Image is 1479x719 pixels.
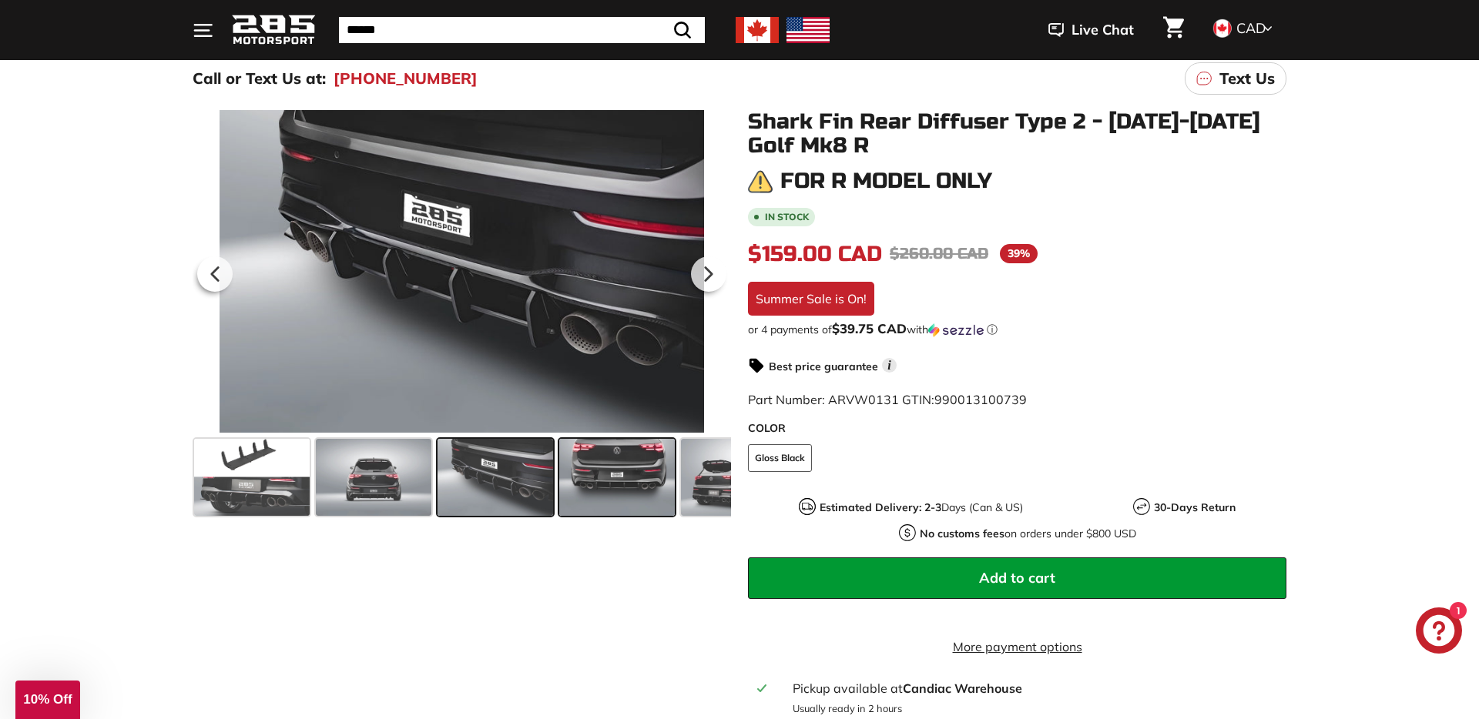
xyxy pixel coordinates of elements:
[339,17,705,43] input: Search
[1154,4,1193,56] a: Cart
[820,500,941,514] strong: Estimated Delivery: 2-3
[748,169,773,194] img: warning.png
[903,681,1022,696] strong: Candiac Warehouse
[1000,244,1038,263] span: 39%
[882,358,897,373] span: i
[748,637,1286,656] a: More payment options
[765,212,809,222] b: In stock
[748,392,1027,407] span: Part Number: ARVW0131 GTIN:
[231,12,316,48] img: Logo_285_Motorsport_areodynamics_components
[920,526,1136,542] p: on orders under $800 USD
[793,701,1277,716] p: Usually ready in 2 hours
[1185,62,1286,95] a: Text Us
[748,241,882,267] span: $159.00 CAD
[832,320,907,336] span: $39.75 CAD
[748,420,1286,436] label: COLOR
[769,359,878,373] strong: Best price guarantee
[748,322,1286,337] div: or 4 payments of$39.75 CADwithSezzle Click to learn more about Sezzle
[920,527,1004,540] strong: No customs fees
[748,110,1286,158] h1: Shark Fin Rear Diffuser Type 2 - [DATE]-[DATE] Golf Mk8 R
[1154,500,1236,514] strong: 30-Days Return
[1219,67,1275,90] p: Text Us
[23,692,72,707] span: 10% Off
[193,67,326,90] p: Call or Text Us at:
[15,681,80,719] div: 10% Off
[928,323,984,337] img: Sezzle
[934,392,1027,407] span: 990013100739
[748,282,874,316] div: Summer Sale is On!
[748,557,1286,599] button: Add to cart
[334,67,478,90] a: [PHONE_NUMBER]
[1236,19,1266,37] span: CAD
[820,500,1023,516] p: Days (Can & US)
[890,244,988,263] span: $260.00 CAD
[1028,11,1154,49] button: Live Chat
[979,569,1055,587] span: Add to cart
[793,679,1277,697] div: Pickup available at
[1072,20,1134,40] span: Live Chat
[1411,607,1467,657] inbox-online-store-chat: Shopify online store chat
[748,322,1286,337] div: or 4 payments of with
[780,169,992,193] h3: For R model only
